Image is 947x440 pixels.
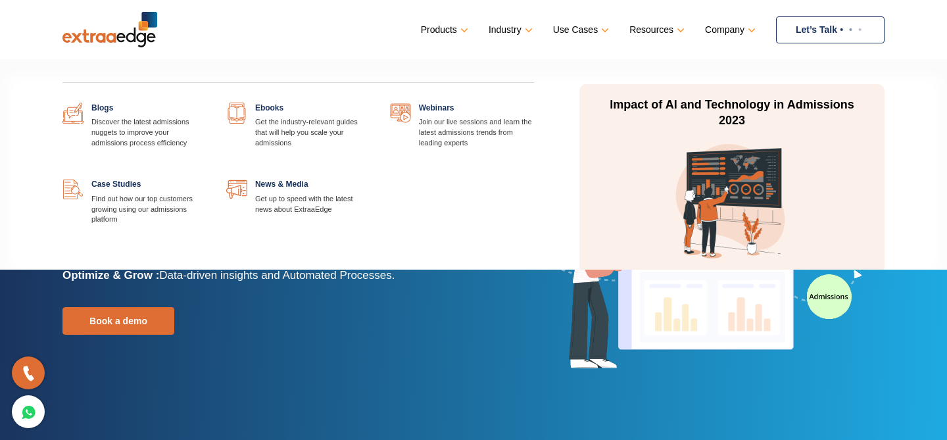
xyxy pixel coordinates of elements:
a: Use Cases [553,20,606,39]
span: Data-driven insights and Automated Processes. [159,269,395,281]
a: Book a demo [62,307,174,335]
a: Let’s Talk [776,16,885,43]
a: Industry [489,20,530,39]
a: Products [421,20,466,39]
p: Impact of AI and Technology in Admissions 2023 [608,97,856,129]
a: Resources [629,20,682,39]
b: Optimize & Grow : [62,269,159,281]
a: Company [705,20,753,39]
